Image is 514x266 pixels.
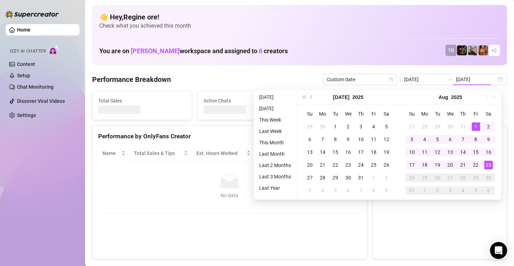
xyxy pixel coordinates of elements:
span: + 2 [491,46,497,54]
span: Name [102,149,120,157]
div: Est. Hours Worked [196,149,245,157]
span: swap-right [447,77,453,82]
input: Start date [404,76,445,83]
span: Izzy AI Chatter [10,48,46,55]
img: LC [468,45,477,55]
span: Total Sales [98,97,186,105]
span: Sales / Hour [259,149,292,157]
span: Check what you achieved this month [99,22,500,30]
span: to [447,77,453,82]
a: Content [17,61,35,67]
a: Discover Viral Videos [17,98,65,104]
span: Custom date [327,74,393,85]
a: Home [17,27,30,33]
th: Name [98,146,130,160]
span: Messages Sent [308,97,396,105]
span: 6 [259,47,262,55]
img: JG [478,45,488,55]
th: Chat Conversion [302,146,361,160]
span: calendar [389,77,393,82]
h4: 👋 Hey, Regine ore ! [99,12,500,22]
div: Performance by OnlyFans Creator [98,132,361,141]
th: Total Sales & Tips [130,146,192,160]
input: End date [456,76,496,83]
span: Chat Conversion [307,149,351,157]
img: logo-BBDzfeDw.svg [6,11,59,18]
span: Active Chats [203,97,291,105]
h1: You are on workspace and assigned to creators [99,47,288,55]
a: Settings [17,112,36,118]
h4: Performance Breakdown [92,74,171,84]
th: Sales / Hour [255,146,302,160]
span: [PERSON_NAME] [131,47,180,55]
span: TR [448,46,454,54]
div: Open Intercom Messenger [490,242,507,259]
img: Trent [457,45,467,55]
span: Total Sales & Tips [134,149,182,157]
img: AI Chatter [49,45,60,55]
div: Sales by OnlyFans Creator [379,132,501,141]
a: Setup [17,73,30,78]
div: No data [105,192,354,199]
a: Chat Monitoring [17,84,54,90]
